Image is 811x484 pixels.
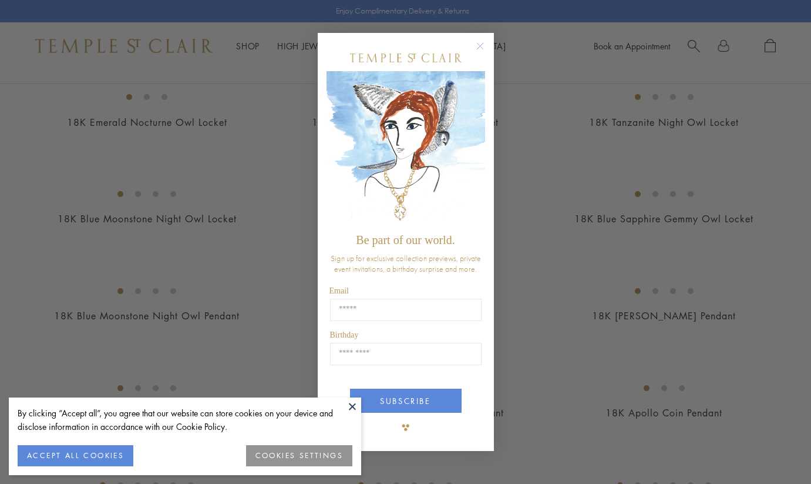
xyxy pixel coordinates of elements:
[329,286,349,295] span: Email
[18,445,133,466] button: ACCEPT ALL COOKIES
[394,416,418,439] img: TSC
[18,406,352,433] div: By clicking “Accept all”, you agree that our website can store cookies on your device and disclos...
[479,45,493,59] button: Close dialog
[350,389,462,413] button: SUBSCRIBE
[331,253,481,274] span: Sign up for exclusive collection previews, private event invitations, a birthday surprise and more.
[246,445,352,466] button: COOKIES SETTINGS
[330,331,359,339] span: Birthday
[356,233,455,246] span: Be part of our world.
[350,54,462,62] img: Temple St. Clair
[327,71,485,228] img: c4a9eb12-d91a-4d4a-8ee0-386386f4f338.jpeg
[330,299,482,321] input: Email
